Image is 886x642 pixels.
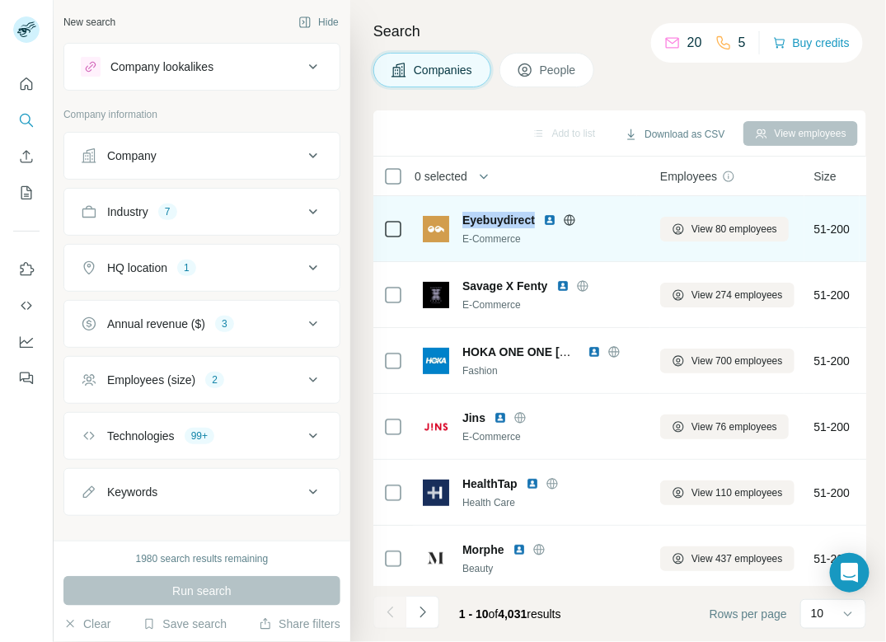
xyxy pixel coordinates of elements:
img: LinkedIn logo [494,411,507,424]
div: 3 [215,316,234,331]
button: Company lookalikes [64,47,340,87]
span: results [459,607,561,621]
button: Use Surfe API [13,291,40,321]
div: HQ location [107,260,167,276]
button: Hide [287,10,350,35]
div: 7 [158,204,177,219]
span: Eyebuydirect [462,212,535,228]
span: Companies [414,62,474,78]
button: My lists [13,178,40,208]
img: LinkedIn logo [526,477,539,490]
div: Health Care [462,495,640,510]
div: New search [63,15,115,30]
button: Annual revenue ($)3 [64,304,340,344]
img: LinkedIn logo [556,279,570,293]
span: 51-200 [814,485,851,501]
img: Logo of Jins [423,414,449,440]
button: View 437 employees [660,546,795,571]
h4: Search [373,20,866,43]
img: Logo of HealthTap [423,480,449,506]
span: Rows per page [710,606,787,622]
span: Jins [462,410,485,426]
div: Employees (size) [107,372,195,388]
span: Size [814,168,837,185]
div: 2 [205,373,224,387]
img: Logo of HOKA ONE ONE South Africa [423,348,449,374]
span: View 110 employees [691,485,783,500]
span: 51-200 [814,287,851,303]
img: LinkedIn logo [588,345,601,358]
div: Open Intercom Messenger [830,553,870,593]
button: Use Surfe on LinkedIn [13,255,40,284]
button: Save search [143,616,227,632]
button: Search [13,105,40,135]
div: E-Commerce [462,298,640,312]
span: 51-200 [814,221,851,237]
span: of [489,607,499,621]
span: Employees [660,168,717,185]
p: 20 [687,33,702,53]
span: Savage X Fenty [462,278,548,294]
div: E-Commerce [462,232,640,246]
span: 51-200 [814,419,851,435]
span: View 274 employees [691,288,783,302]
span: 51-200 [814,353,851,369]
button: View 80 employees [660,217,789,241]
img: LinkedIn logo [513,543,526,556]
button: Enrich CSV [13,142,40,171]
button: Quick start [13,69,40,99]
button: Buy credits [773,31,850,54]
span: 4,031 [499,607,527,621]
button: Download as CSV [613,122,736,147]
div: Company lookalikes [110,59,213,75]
span: View 700 employees [691,354,783,368]
p: 5 [738,33,746,53]
span: Morphe [462,541,504,558]
div: 99+ [185,429,214,443]
button: View 76 employees [660,415,789,439]
span: View 76 employees [691,419,777,434]
span: People [540,62,578,78]
button: Keywords [64,472,340,512]
img: Logo of Eyebuydirect [423,216,449,242]
span: 1 - 10 [459,607,489,621]
div: Technologies [107,428,175,444]
span: HOKA ONE ONE [GEOGRAPHIC_DATA] [462,345,679,358]
p: 10 [811,605,824,621]
button: View 274 employees [660,283,795,307]
div: Industry [107,204,148,220]
button: Industry7 [64,192,340,232]
span: HealthTap [462,476,518,492]
span: View 437 employees [691,551,783,566]
button: Share filters [259,616,340,632]
span: 0 selected [415,168,467,185]
div: Annual revenue ($) [107,316,205,332]
button: Clear [63,616,110,632]
button: Employees (size)2 [64,360,340,400]
button: View 700 employees [660,349,795,373]
img: Logo of Savage X Fenty [423,282,449,308]
div: Keywords [107,484,157,500]
div: Fashion [462,363,640,378]
span: 51-200 [814,551,851,567]
div: 1980 search results remaining [136,551,269,566]
button: Navigate to next page [406,596,439,629]
button: View 110 employees [660,480,795,505]
div: 1 [177,260,196,275]
img: Logo of Morphe [423,546,449,572]
span: View 80 employees [691,222,777,237]
div: Beauty [462,561,640,576]
button: Technologies99+ [64,416,340,456]
button: Company [64,136,340,176]
div: Company [107,148,157,164]
p: Company information [63,107,340,122]
div: E-Commerce [462,429,640,444]
button: Dashboard [13,327,40,357]
img: LinkedIn logo [543,213,556,227]
button: Feedback [13,363,40,393]
button: HQ location1 [64,248,340,288]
